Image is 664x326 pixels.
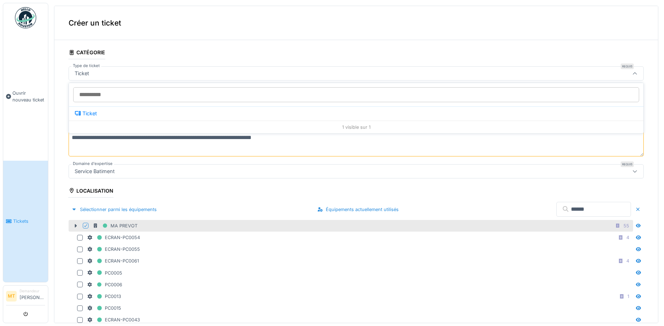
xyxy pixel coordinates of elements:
[87,256,139,265] div: ECRAN-PC0061
[12,90,45,103] span: Ouvrir nouveau ticket
[71,63,101,69] label: Type de ticket
[87,304,121,313] div: PC0015
[71,161,114,167] label: Domaine d'expertise
[69,205,160,214] div: Sélectionner parmi les équipements
[87,315,140,324] div: ECRAN-PC0043
[93,221,137,230] div: MA PREVOT
[69,121,643,133] div: 1 visible sur 1
[69,186,113,198] div: Localisation
[75,110,638,117] div: Ticket
[621,63,634,69] div: Requis
[626,258,629,264] div: 4
[6,288,45,305] a: MT Demandeur[PERSON_NAME]
[87,269,122,277] div: PC0005
[87,292,121,301] div: PC0013
[69,47,105,59] div: Catégorie
[87,280,122,289] div: PC0006
[3,161,48,282] a: Tickets
[623,222,629,229] div: 55
[72,70,92,77] div: Ticket
[3,32,48,161] a: Ouvrir nouveau ticket
[87,245,140,254] div: ECRAN-PC0055
[13,218,45,225] span: Tickets
[20,288,45,294] div: Demandeur
[314,205,401,214] div: Équipements actuellement utilisés
[87,233,140,242] div: ECRAN-PC0054
[15,7,36,28] img: Badge_color-CXgf-gQk.svg
[6,291,17,302] li: MT
[54,6,658,40] div: Créer un ticket
[626,234,629,241] div: 4
[20,288,45,304] li: [PERSON_NAME]
[621,161,634,167] div: Requis
[627,293,629,300] div: 1
[72,167,118,175] div: Service Batiment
